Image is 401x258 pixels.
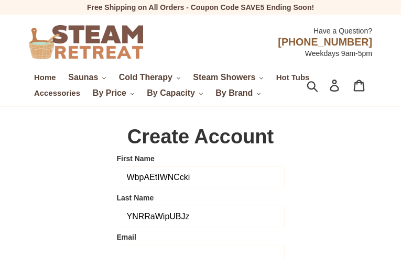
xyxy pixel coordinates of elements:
label: Email [117,232,285,242]
button: Saunas [63,70,111,85]
label: First Name [117,153,285,164]
span: Accessories [34,88,80,98]
span: Saunas [68,73,98,82]
button: Cold Therapy [114,70,186,85]
span: Weekdays 9am-5pm [305,49,372,58]
span: By Capacity [147,88,195,98]
img: Steam Retreat [29,25,143,59]
span: Steam Showers [193,73,255,82]
button: By Brand [210,85,266,101]
span: [PHONE_NUMBER] [278,36,372,48]
span: Cold Therapy [119,73,172,82]
a: Accessories [29,86,85,100]
label: Last Name [117,193,285,203]
a: Home [29,71,61,84]
span: By Brand [215,88,253,98]
span: Home [34,73,56,82]
span: Hot Tubs [276,73,310,82]
button: By Capacity [142,85,208,101]
button: Steam Showers [188,70,269,85]
button: Live Chat [359,216,401,258]
h1: Create Account [117,125,285,148]
div: Have a Question? [143,20,372,36]
button: By Price [88,85,140,101]
a: Hot Tubs [271,71,315,84]
span: By Price [93,88,126,98]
